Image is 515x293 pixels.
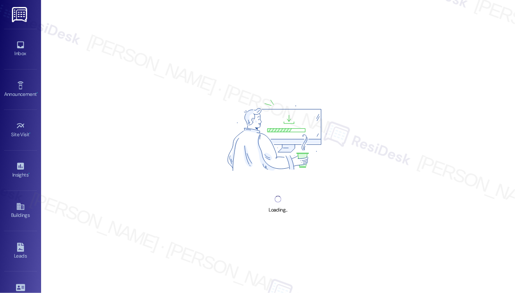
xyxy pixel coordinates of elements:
[37,90,38,96] span: •
[4,240,37,263] a: Leads
[4,159,37,181] a: Insights •
[12,7,29,22] img: ResiDesk Logo
[4,38,37,60] a: Inbox
[4,200,37,222] a: Buildings
[30,130,31,136] span: •
[4,119,37,141] a: Site Visit •
[269,206,287,214] div: Loading...
[28,171,30,177] span: •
